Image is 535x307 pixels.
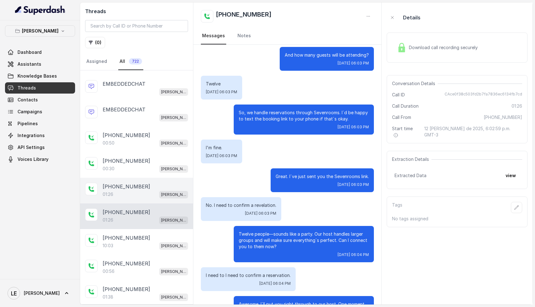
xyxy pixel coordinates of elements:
a: All722 [118,53,143,70]
p: 00:30 [103,166,115,172]
span: API Settings [18,144,45,151]
p: Twelve people—sounds like a party. Our host handles larger groups and will make sure everything´s... [239,231,369,250]
a: Notes [236,28,252,44]
h2: [PHONE_NUMBER] [216,10,272,23]
p: 10:03 [103,243,113,249]
p: [PHONE_NUMBER] [103,131,150,139]
p: 00:50 [103,140,115,146]
a: Integrations [5,130,75,141]
img: light.svg [15,5,65,15]
span: 12 [PERSON_NAME] de 2025, 6:02:59 p.m. GMT-3 [424,125,522,138]
span: [DATE] 06:03 PM [338,61,369,66]
p: I need to I need to confirm a reservation. [206,272,291,279]
span: [PHONE_NUMBER] [484,114,522,120]
p: [PHONE_NUMBER] [103,183,150,190]
p: 01:26 [103,191,113,197]
span: [DATE] 06:03 PM [338,182,369,187]
span: [DATE] 06:04 PM [259,281,291,286]
span: Start time [392,125,419,138]
p: Tags [392,202,402,213]
a: Campaigns [5,106,75,117]
span: Dashboard [18,49,42,55]
a: Assistants [5,59,75,70]
h2: Threads [85,8,188,15]
p: So, we handle reservations through Sevenrooms. I´d be happy to text the booking link to your phon... [239,110,369,122]
p: EMBEDDEDCHAT [103,80,145,88]
button: view [502,170,520,181]
a: Pipelines [5,118,75,129]
a: Dashboard [5,47,75,58]
p: 00:56 [103,268,115,274]
p: [PERSON_NAME] [161,115,186,121]
p: No. I need to confirm a revelation. [206,202,276,208]
span: Extracted Data [395,172,426,179]
nav: Tabs [85,53,188,70]
p: And how many guests will be attending? [285,52,369,58]
p: I'm fine. [206,145,237,151]
p: Twelve [206,81,237,87]
span: Conversation Details [392,80,438,87]
p: [PHONE_NUMBER] [103,285,150,293]
span: Call Duration [392,103,419,109]
span: Threads [18,85,36,91]
p: [PHONE_NUMBER] [103,234,150,242]
a: [PERSON_NAME] [5,284,75,302]
span: [DATE] 06:04 PM [338,252,369,257]
a: Threads [5,82,75,94]
p: Great. I´ve just sent you the Sevenrooms link. [276,173,369,180]
button: (0) [85,37,105,48]
p: [PERSON_NAME] [161,192,186,198]
p: EMBEDDEDCHAT [103,106,145,113]
span: Voices Library [18,156,48,162]
span: 722 [129,58,142,64]
p: 01:38 [103,294,113,300]
p: [PERSON_NAME] [161,166,186,172]
text: LE [11,290,17,297]
span: Pipelines [18,120,38,127]
span: [DATE] 06:03 PM [206,90,237,95]
span: Call From [392,114,411,120]
span: Download call recording securely [409,44,480,51]
p: [PHONE_NUMBER] [103,260,150,267]
span: CAce0f38c503fd2b7fa7836ec6134fb7cd [445,92,522,98]
nav: Tabs [201,28,374,44]
p: [PERSON_NAME] [22,27,59,35]
p: No tags assigned [392,216,522,222]
p: 01:26 [103,217,113,223]
p: [PERSON_NAME] [161,89,186,95]
button: [PERSON_NAME] [5,25,75,37]
span: Integrations [18,132,45,139]
span: Extraction Details [392,156,431,162]
a: Assigned [85,53,108,70]
span: [DATE] 06:03 PM [245,211,276,216]
p: [PHONE_NUMBER] [103,157,150,165]
span: Assistants [18,61,41,67]
span: [DATE] 06:03 PM [206,153,237,158]
a: Contacts [5,94,75,105]
span: Campaigns [18,109,42,115]
input: Search by Call ID or Phone Number [85,20,188,32]
a: Knowledge Bases [5,70,75,82]
p: [PERSON_NAME] [161,294,186,300]
img: Lock Icon [397,43,406,52]
span: [PERSON_NAME] [24,290,60,296]
p: [PERSON_NAME] [161,217,186,223]
a: API Settings [5,142,75,153]
span: 01:26 [512,103,522,109]
p: [PERSON_NAME] [161,269,186,275]
p: [PHONE_NUMBER] [103,208,150,216]
span: Contacts [18,97,38,103]
span: Knowledge Bases [18,73,57,79]
span: [DATE] 06:03 PM [338,125,369,130]
span: Call ID [392,92,405,98]
p: [PERSON_NAME] [161,243,186,249]
a: Messages [201,28,226,44]
p: [PERSON_NAME] [161,140,186,146]
a: Voices Library [5,154,75,165]
p: Details [403,14,420,21]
